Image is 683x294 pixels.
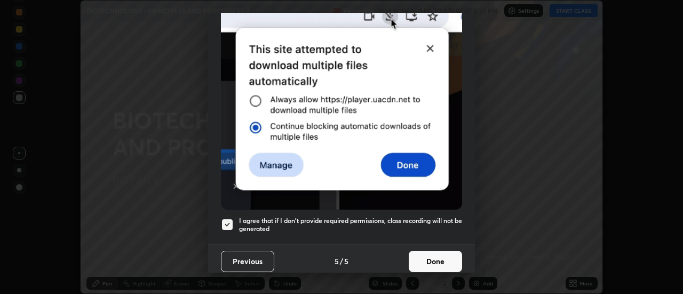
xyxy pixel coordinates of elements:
button: Done [409,251,462,272]
h4: / [340,256,343,267]
button: Previous [221,251,274,272]
h4: 5 [335,256,339,267]
h5: I agree that if I don't provide required permissions, class recording will not be generated [239,217,462,233]
h4: 5 [344,256,348,267]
